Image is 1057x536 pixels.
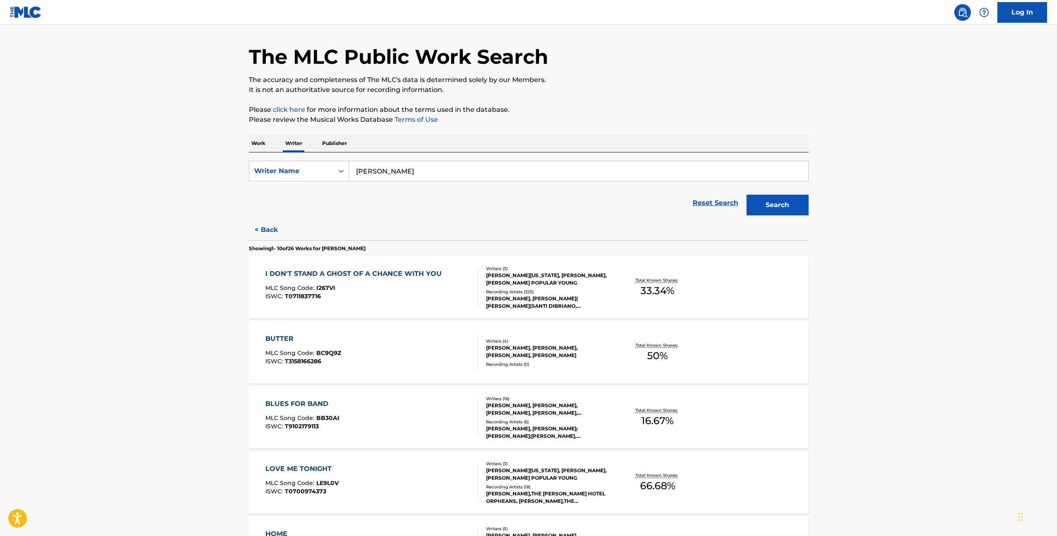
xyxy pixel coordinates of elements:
[393,116,438,123] a: Terms of Use
[316,349,341,357] span: BC9Q9Z
[689,194,742,212] a: Reset Search
[486,266,611,272] div: Writers ( 3 )
[636,277,680,283] p: Total Known Shares:
[316,479,339,487] span: LE9L0V
[283,135,305,152] p: Writer
[486,461,611,467] div: Writers ( 3 )
[486,295,611,310] div: [PERSON_NAME], [PERSON_NAME]|[PERSON_NAME]|SANTI DIBRIANO, [PERSON_NAME], [PERSON_NAME], [GEOGRAP...
[486,425,611,440] div: [PERSON_NAME], [PERSON_NAME];[PERSON_NAME];[PERSON_NAME], [PERSON_NAME];[PERSON_NAME];[PERSON_NAM...
[265,399,339,409] div: BLUES FOR BAND
[486,396,611,402] div: Writers ( 16 )
[249,75,809,85] p: The accuracy and completeness of The MLC's data is determined solely by our Members.
[746,195,809,215] button: Search
[640,283,674,298] span: 33.34 %
[265,488,285,495] span: ISWC :
[636,472,680,478] p: Total Known Shares:
[486,467,611,482] div: [PERSON_NAME][US_STATE], [PERSON_NAME], [PERSON_NAME] POPULAR YOUNG
[647,348,668,363] span: 50 %
[265,269,446,279] div: I DON'T STAND A GHOST OF A CHANCE WITH YOU
[486,490,611,505] div: [PERSON_NAME],THE [PERSON_NAME] HOTEL ORPHEANS, [PERSON_NAME],THE [PERSON_NAME] HOTEL ORPHEANS, [...
[640,478,675,493] span: 66.68 %
[285,292,321,300] span: T0711837716
[265,284,316,292] span: MLC Song Code :
[249,85,809,95] p: It is not an authoritative source for recording information.
[265,414,316,422] span: MLC Song Code :
[958,7,968,17] img: search
[486,338,611,344] div: Writers ( 4 )
[265,349,316,357] span: MLC Song Code :
[249,256,809,319] a: I DON'T STAND A GHOST OF A CHANCE WITH YOUMLC Song Code:I267VIISWC:T0711837716Writers (3)[PERSON_...
[636,342,680,348] p: Total Known Shares:
[1016,496,1057,536] iframe: Chat Widget
[486,526,611,532] div: Writers ( 5 )
[265,334,341,344] div: BUTTER
[979,7,989,17] img: help
[249,386,809,449] a: BLUES FOR BANDMLC Song Code:BB30AIISWC:T9102179113Writers (16)[PERSON_NAME], [PERSON_NAME], [PERS...
[249,451,809,514] a: LOVE ME TONIGHTMLC Song Code:LE9L0VISWC:T0700974373Writers (3)[PERSON_NAME][US_STATE], [PERSON_NA...
[486,289,611,295] div: Recording Artists ( 325 )
[249,135,268,152] p: Work
[486,361,611,367] div: Recording Artists ( 0 )
[976,4,992,21] div: Help
[265,292,285,300] span: ISWC :
[486,402,611,417] div: [PERSON_NAME], [PERSON_NAME], [PERSON_NAME], [PERSON_NAME], [PERSON_NAME], [PERSON_NAME], [PERSON...
[249,44,548,69] h1: The MLC Public Work Search
[1018,505,1023,529] div: Drag
[954,4,971,21] a: Public Search
[320,135,349,152] p: Publisher
[265,423,285,430] span: ISWC :
[249,105,809,115] p: Please for more information about the terms used in the database.
[265,464,339,474] div: LOVE ME TONIGHT
[997,2,1047,23] a: Log In
[641,413,674,428] span: 16.67 %
[285,357,321,365] span: T3158166286
[636,407,680,413] p: Total Known Shares:
[254,166,329,176] div: Writer Name
[316,414,339,422] span: BB30AI
[486,344,611,359] div: [PERSON_NAME], [PERSON_NAME], [PERSON_NAME], [PERSON_NAME]
[249,245,366,252] p: Showing 1 - 10 of 26 Works for [PERSON_NAME]
[486,484,611,490] div: Recording Artists ( 18 )
[265,357,285,365] span: ISWC :
[486,272,611,287] div: [PERSON_NAME][US_STATE], [PERSON_NAME], [PERSON_NAME] POPULAR YOUNG
[285,488,326,495] span: T0700974373
[273,106,305,113] a: click here
[285,423,319,430] span: T9102179113
[486,419,611,425] div: Recording Artists ( 6 )
[10,6,42,18] img: MLC Logo
[265,479,316,487] span: MLC Song Code :
[249,115,809,125] p: Please review the Musical Works Database
[249,161,809,220] form: Search Form
[249,220,299,240] button: < Back
[249,321,809,384] a: BUTTERMLC Song Code:BC9Q9ZISWC:T3158166286Writers (4)[PERSON_NAME], [PERSON_NAME], [PERSON_NAME],...
[316,284,335,292] span: I267VI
